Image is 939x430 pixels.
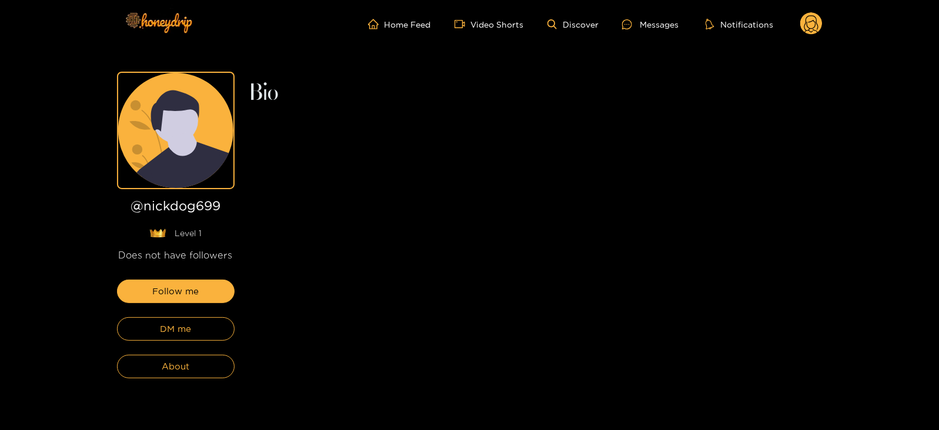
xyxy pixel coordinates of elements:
[149,229,166,238] img: lavel grade
[175,227,202,239] span: Level 1
[117,248,235,262] div: Does not have followers
[160,322,191,336] span: DM me
[702,18,777,30] button: Notifications
[117,280,235,303] button: Follow me
[152,284,199,298] span: Follow me
[117,199,235,218] h1: @ nickdog699
[117,355,235,378] button: About
[622,18,679,31] div: Messages
[249,83,823,103] h2: Bio
[368,19,385,29] span: home
[368,19,431,29] a: Home Feed
[455,19,524,29] a: Video Shorts
[162,360,189,374] span: About
[547,19,599,29] a: Discover
[455,19,471,29] span: video-camera
[117,317,235,341] button: DM me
